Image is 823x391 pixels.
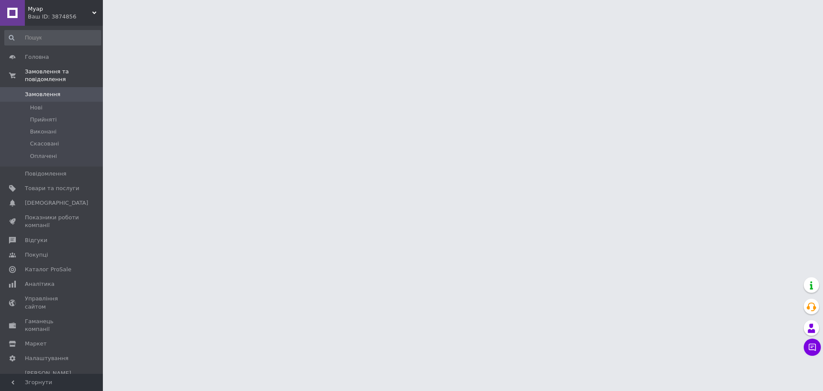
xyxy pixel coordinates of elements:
span: Відгуки [25,236,47,244]
span: Повідомлення [25,170,66,178]
input: Пошук [4,30,101,45]
span: Товари та послуги [25,185,79,192]
span: Управління сайтом [25,295,79,310]
span: [DEMOGRAPHIC_DATA] [25,199,88,207]
span: Скасовані [30,140,59,148]
span: Нові [30,104,42,112]
span: Покупці [25,251,48,259]
span: Оплачені [30,152,57,160]
span: Маркет [25,340,47,348]
span: Замовлення та повідомлення [25,68,103,83]
span: Аналітика [25,280,54,288]
button: Чат з покупцем [804,339,821,356]
span: Гаманець компанії [25,318,79,333]
span: Прийняті [30,116,57,124]
span: Показники роботи компанії [25,214,79,229]
span: Каталог ProSale [25,266,71,273]
span: Налаштування [25,355,69,362]
div: Ваш ID: 3874856 [28,13,103,21]
span: Виконані [30,128,57,136]
span: Муар [28,5,92,13]
span: Замовлення [25,91,60,98]
span: Головна [25,53,49,61]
